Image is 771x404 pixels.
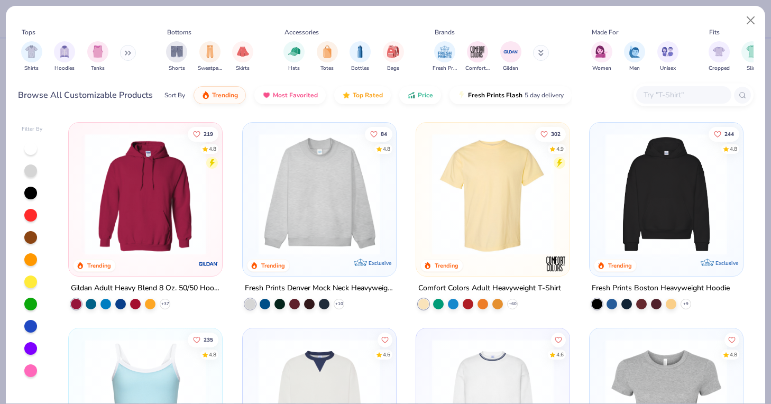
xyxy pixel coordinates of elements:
span: Most Favorited [273,91,318,99]
div: Sort By [164,90,185,100]
button: filter button [500,41,521,72]
button: Most Favorited [254,86,326,104]
div: filter for Skirts [232,41,253,72]
button: filter button [465,41,490,72]
img: Comfort Colors logo [545,253,566,274]
div: 4.6 [382,351,390,359]
div: filter for Hoodies [54,41,75,72]
div: 4.8 [730,145,737,153]
img: 029b8af0-80e6-406f-9fdc-fdf898547912 [427,133,559,255]
span: + 37 [161,301,169,307]
span: Women [592,65,611,72]
div: filter for Shirts [21,41,42,72]
img: TopRated.gif [342,91,351,99]
div: Comfort Colors Adult Heavyweight T-Shirt [418,282,561,295]
span: Fresh Prints [433,65,457,72]
img: Gildan Image [503,44,519,60]
span: + 10 [335,301,343,307]
img: 91acfc32-fd48-4d6b-bdad-a4c1a30ac3fc [600,133,732,255]
span: Sweatpants [198,65,222,72]
img: Comfort Colors Image [470,44,485,60]
img: Hoodies Image [59,45,70,58]
button: filter button [21,41,42,72]
img: most_fav.gif [262,91,271,99]
div: filter for Women [591,41,612,72]
img: Cropped Image [713,45,725,58]
span: Price [418,91,433,99]
div: filter for Totes [317,41,338,72]
img: f5d85501-0dbb-4ee4-b115-c08fa3845d83 [253,133,385,255]
button: Price [399,86,441,104]
img: Women Image [595,45,608,58]
button: filter button [283,41,305,72]
span: Trending [212,91,238,99]
span: Hats [288,65,300,72]
button: Like [188,333,218,347]
div: Fresh Prints Denver Mock Neck Heavyweight Sweatshirt [245,282,394,295]
div: 4.8 [209,145,216,153]
img: Gildan logo [198,253,219,274]
div: filter for Tanks [87,41,108,72]
div: Accessories [284,27,319,37]
div: filter for Sweatpants [198,41,222,72]
button: Like [535,126,566,141]
button: filter button [591,41,612,72]
span: 302 [551,131,561,136]
div: filter for Slim [741,41,763,72]
img: flash.gif [457,91,466,99]
button: Like [709,126,739,141]
div: filter for Hats [283,41,305,72]
span: 84 [380,131,387,136]
div: Filter By [22,125,43,133]
span: Hoodies [54,65,75,72]
span: Exclusive [369,260,391,267]
div: Gildan Adult Heavy Blend 8 Oz. 50/50 Hooded Sweatshirt [71,282,220,295]
img: Bags Image [387,45,399,58]
button: Like [724,333,739,347]
div: Fits [709,27,720,37]
span: Shirts [24,65,39,72]
button: filter button [383,41,404,72]
button: filter button [317,41,338,72]
span: Gildan [503,65,518,72]
span: 219 [204,131,213,136]
div: 4.6 [556,351,564,359]
span: Totes [320,65,334,72]
div: filter for Fresh Prints [433,41,457,72]
div: Tops [22,27,35,37]
button: Fresh Prints Flash5 day delivery [449,86,572,104]
img: Unisex Image [662,45,674,58]
span: Men [629,65,640,72]
div: filter for Gildan [500,41,521,72]
button: Like [377,333,392,347]
img: 01756b78-01f6-4cc6-8d8a-3c30c1a0c8ac [79,133,212,255]
button: Like [551,333,566,347]
span: Comfort Colors [465,65,490,72]
span: Tanks [91,65,105,72]
img: Slim Image [746,45,758,58]
button: filter button [657,41,678,72]
img: Men Image [629,45,640,58]
button: Close [741,11,761,31]
button: filter button [433,41,457,72]
span: Slim [747,65,757,72]
div: filter for Men [624,41,645,72]
div: filter for Cropped [709,41,730,72]
div: 4.8 [382,145,390,153]
div: Fresh Prints Boston Heavyweight Hoodie [592,282,730,295]
img: Shirts Image [25,45,38,58]
img: Sweatpants Image [204,45,216,58]
span: Skirts [236,65,250,72]
div: Made For [592,27,618,37]
button: filter button [87,41,108,72]
div: 4.9 [556,145,564,153]
span: + 60 [508,301,516,307]
button: filter button [198,41,222,72]
div: Bottoms [167,27,191,37]
img: Hats Image [288,45,300,58]
span: 5 day delivery [525,89,564,102]
span: Unisex [660,65,676,72]
button: Like [188,126,218,141]
button: filter button [54,41,75,72]
span: Top Rated [353,91,383,99]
